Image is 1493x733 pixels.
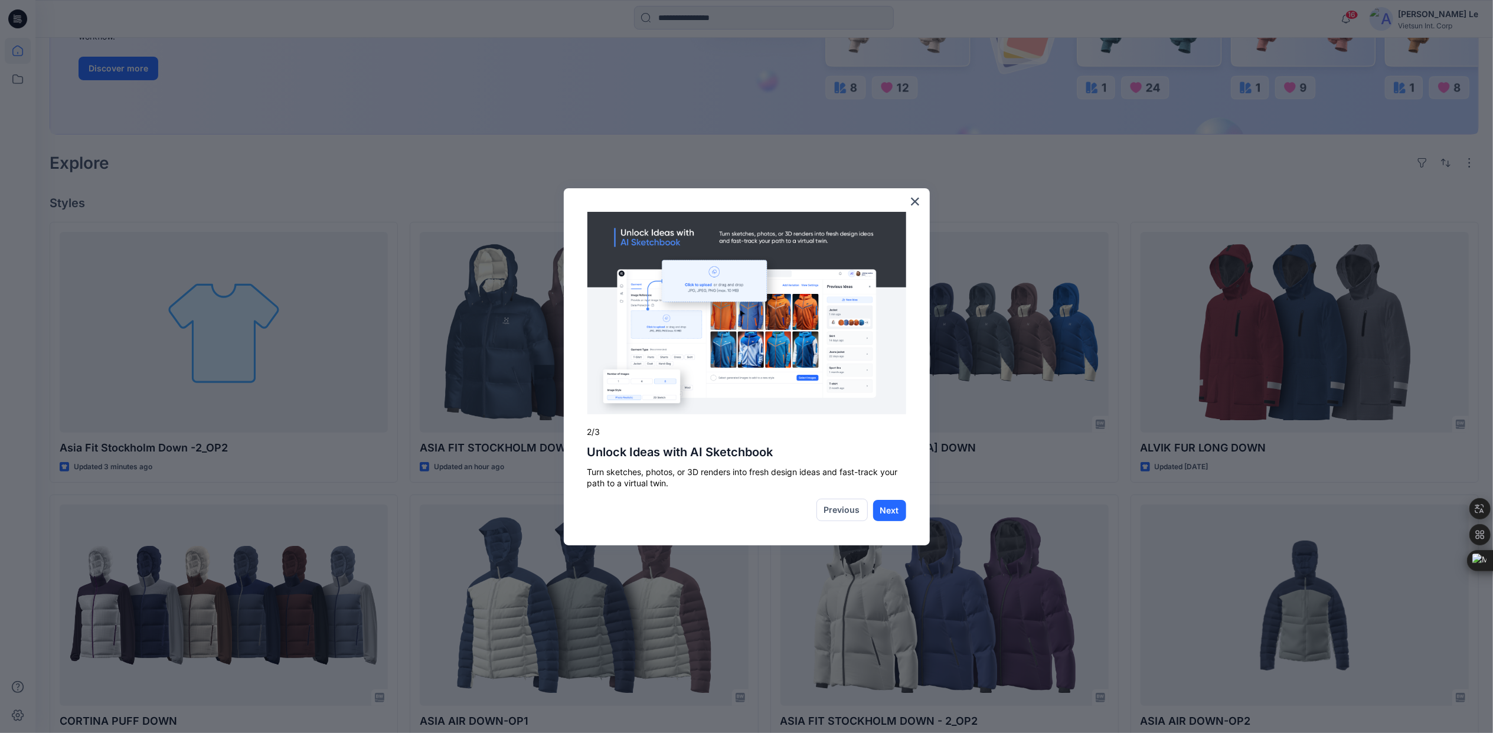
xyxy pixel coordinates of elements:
[910,192,921,211] button: Close
[587,466,906,489] p: Turn sketches, photos, or 3D renders into fresh design ideas and fast-track your path to a virtua...
[587,426,906,438] p: 2/3
[816,499,868,521] button: Previous
[873,500,906,521] button: Next
[587,445,906,459] h2: Unlock Ideas with AI Sketchbook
